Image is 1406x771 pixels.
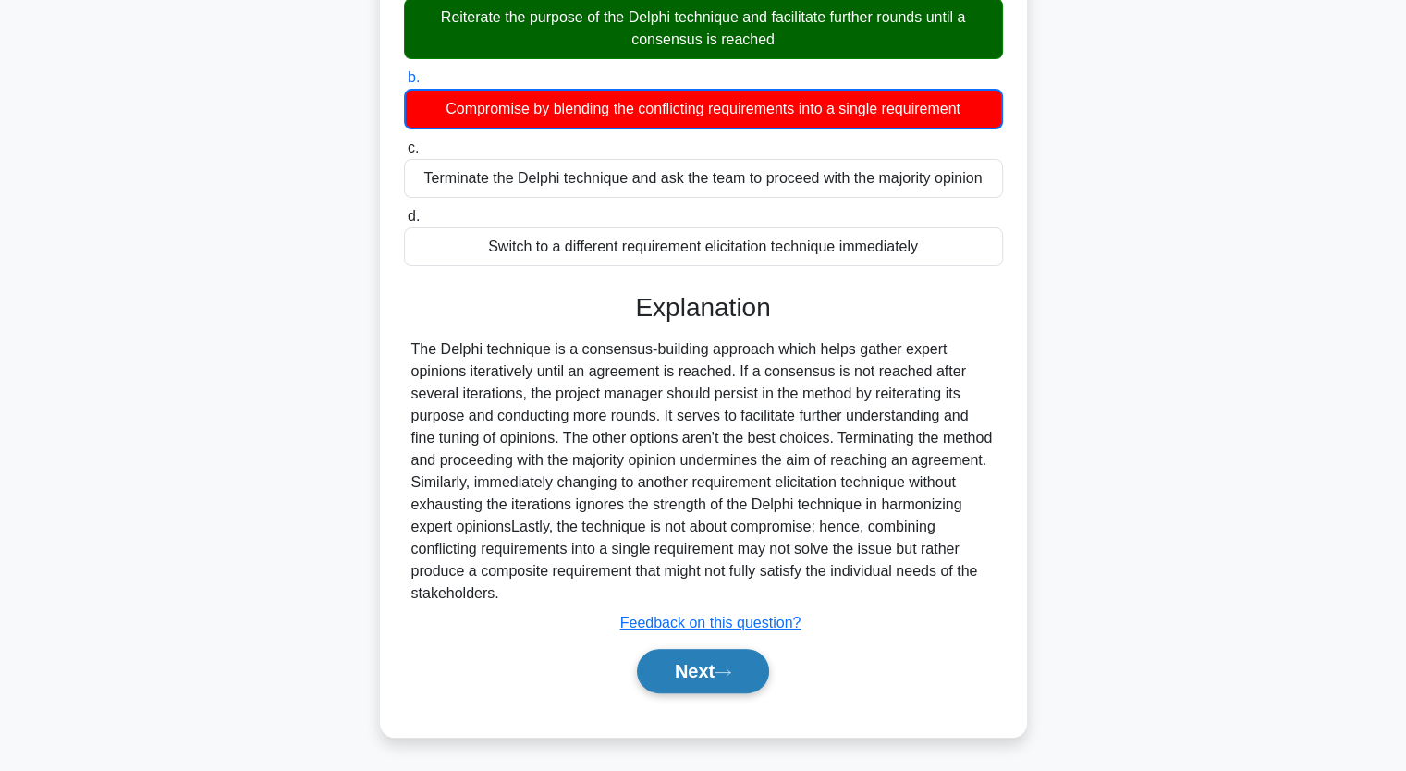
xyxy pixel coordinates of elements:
[408,140,419,155] span: c.
[408,69,420,85] span: b.
[408,208,420,224] span: d.
[404,227,1003,266] div: Switch to a different requirement elicitation technique immediately
[404,159,1003,198] div: Terminate the Delphi technique and ask the team to proceed with the majority opinion
[404,89,1003,129] div: Compromise by blending the conflicting requirements into a single requirement
[620,615,801,630] a: Feedback on this question?
[637,649,769,693] button: Next
[415,292,992,324] h3: Explanation
[411,338,996,605] div: The Delphi technique is a consensus-building approach which helps gather expert opinions iterativ...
